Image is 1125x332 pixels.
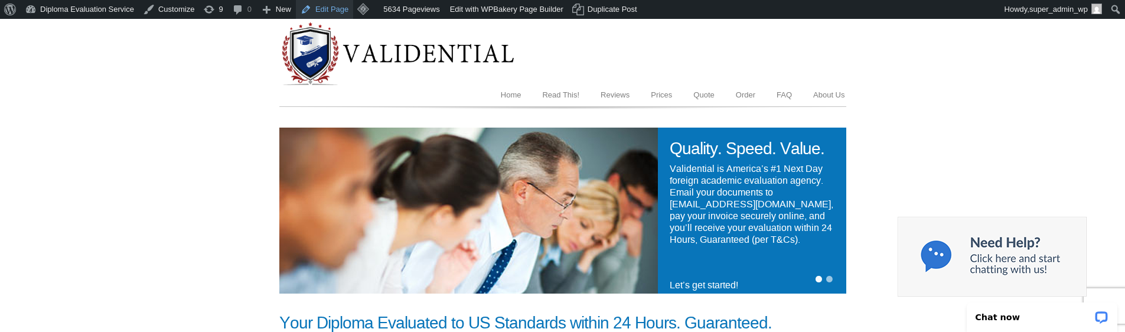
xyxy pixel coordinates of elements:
a: Reviews [590,84,640,106]
h1: Quality. Speed. Value. [670,139,834,158]
a: About Us [803,84,855,106]
span: super_admin_wp [1029,5,1088,14]
img: Validential [279,128,658,294]
a: 1 [816,276,824,284]
a: Home [490,84,532,106]
img: Diploma Evaluation Service [279,21,516,86]
a: Order [725,84,766,106]
h4: Validential is America’s #1 Next Day foreign academic evaluation agency. Email your documents to ... [670,158,834,246]
iframe: LiveChat chat widget [959,295,1125,332]
a: Prices [640,84,683,106]
img: Chat now [898,217,1087,297]
a: FAQ [766,84,803,106]
a: Read This! [531,84,590,106]
a: 2 [826,276,834,284]
h4: Let’s get started! [670,275,834,291]
a: Quote [683,84,725,106]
